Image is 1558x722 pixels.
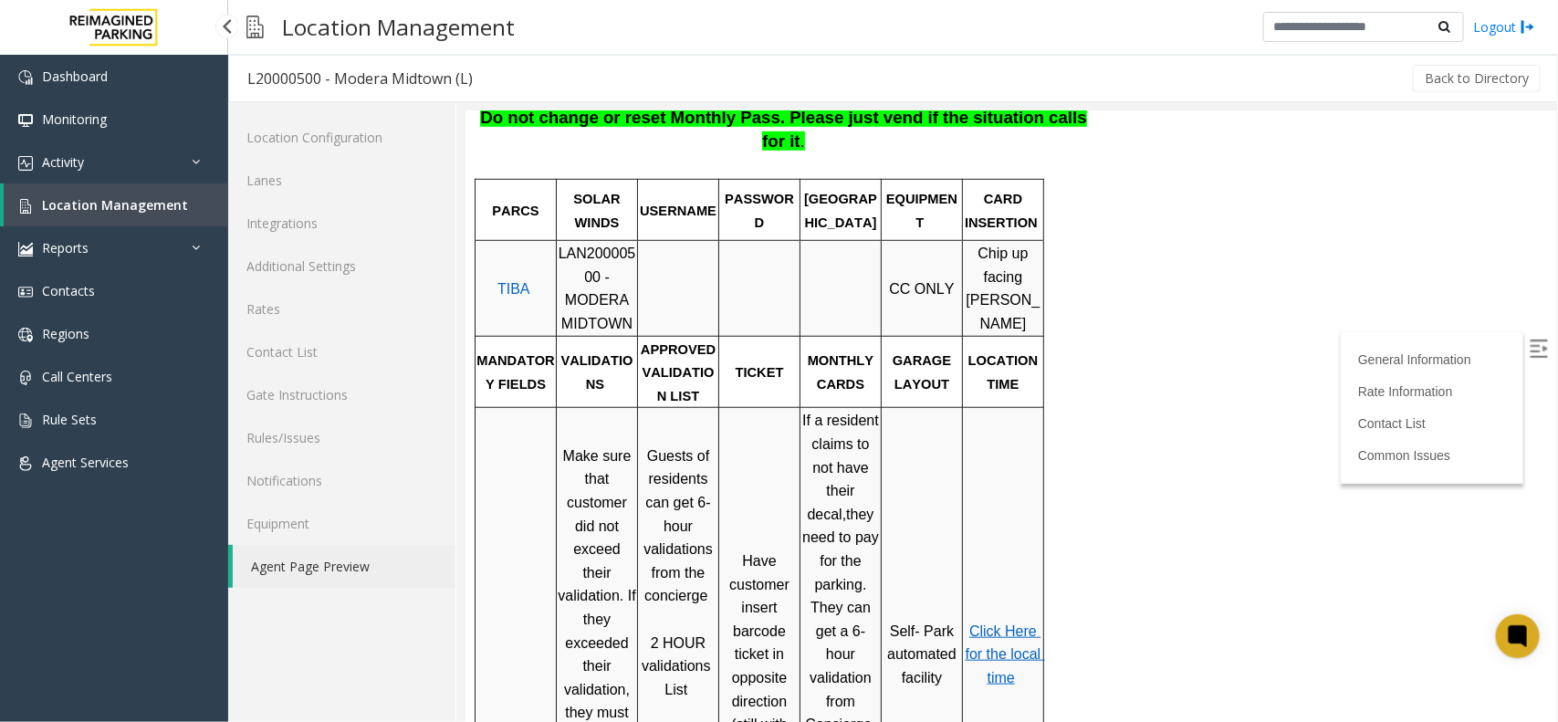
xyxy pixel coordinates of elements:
[247,67,473,90] div: L20000500 - Modera Midtown (L)
[42,282,95,299] span: Contacts
[499,80,572,119] span: CARD INSERTION
[96,242,168,280] span: VALIDATIONS
[42,196,188,214] span: Location Management
[893,273,988,288] a: Rate Information
[377,395,381,411] span: ,
[26,92,73,107] span: PARCS
[273,5,524,49] h3: Location Management
[18,113,33,128] img: 'icon'
[1521,17,1535,37] img: logout
[233,545,455,588] a: Agent Page Preview
[246,5,264,49] img: pageIcon
[174,92,251,107] span: USERNAME
[339,80,412,119] span: [GEOGRAPHIC_DATA]
[11,242,89,280] span: MANDATORY FIELDS
[42,454,129,471] span: Agent Services
[42,411,97,428] span: Rule Sets
[423,170,488,185] span: CC ONLY
[176,524,246,563] span: 2 HOUR validations
[503,242,577,280] span: LOCATION TIME
[42,153,84,171] span: Activity
[1473,17,1535,37] a: Logout
[175,231,254,292] span: APPROVED VALIDATION LIST
[893,305,960,319] a: Contact List
[4,183,228,226] a: Location Management
[42,368,112,385] span: Call Centers
[228,159,455,202] a: Lanes
[18,242,33,256] img: 'icon'
[422,512,495,574] span: Self- Park automated facility
[335,20,340,39] span: .
[42,325,89,342] span: Regions
[228,416,455,459] a: Rules/Issues
[337,301,417,410] span: If a resident claims to not have their decal
[18,413,33,428] img: 'icon'
[1064,228,1082,246] img: Open/Close Sidebar Menu
[92,337,174,656] span: Make sure that customer did not exceed their validation. If they exceeded their validation, they ...
[178,337,251,493] span: Guests of residents can get 6-hour validations from the concierge
[228,116,455,159] a: Location Configuration
[199,570,222,586] span: List
[270,254,319,268] span: TICKET
[18,285,33,299] img: 'icon'
[501,134,575,220] span: Chip up facing [PERSON_NAME]
[42,239,89,256] span: Reports
[259,80,329,119] span: PASSWORD
[18,371,33,385] img: 'icon'
[427,242,489,280] span: GARAGE LAYOUT
[18,156,33,171] img: 'icon'
[93,134,171,220] span: LAN20000500 - MODERA MIDTOWN
[500,512,580,574] a: Click Here for the local time
[228,288,455,330] a: Rates
[228,245,455,288] a: Additional Settings
[18,70,33,85] img: 'icon'
[42,68,108,85] span: Dashboard
[228,373,455,416] a: Gate Instructions
[228,502,455,545] a: Equipment
[32,170,65,185] a: TIBA
[228,459,455,502] a: Notifications
[893,241,1006,256] a: General Information
[1413,65,1541,92] button: Back to Directory
[342,242,413,280] span: MONTHLY CARDS
[18,328,33,342] img: 'icon'
[264,442,328,644] span: Have customer insert barcode ticket in opposite direction (still with barcode
[421,80,492,119] span: EQUIPMENT
[18,456,33,471] img: 'icon'
[42,110,107,128] span: Monitoring
[228,202,455,245] a: Integrations
[228,330,455,373] a: Contact List
[18,199,33,214] img: 'icon'
[893,337,985,351] a: Common Issues
[108,80,158,119] span: SOLAR WINDS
